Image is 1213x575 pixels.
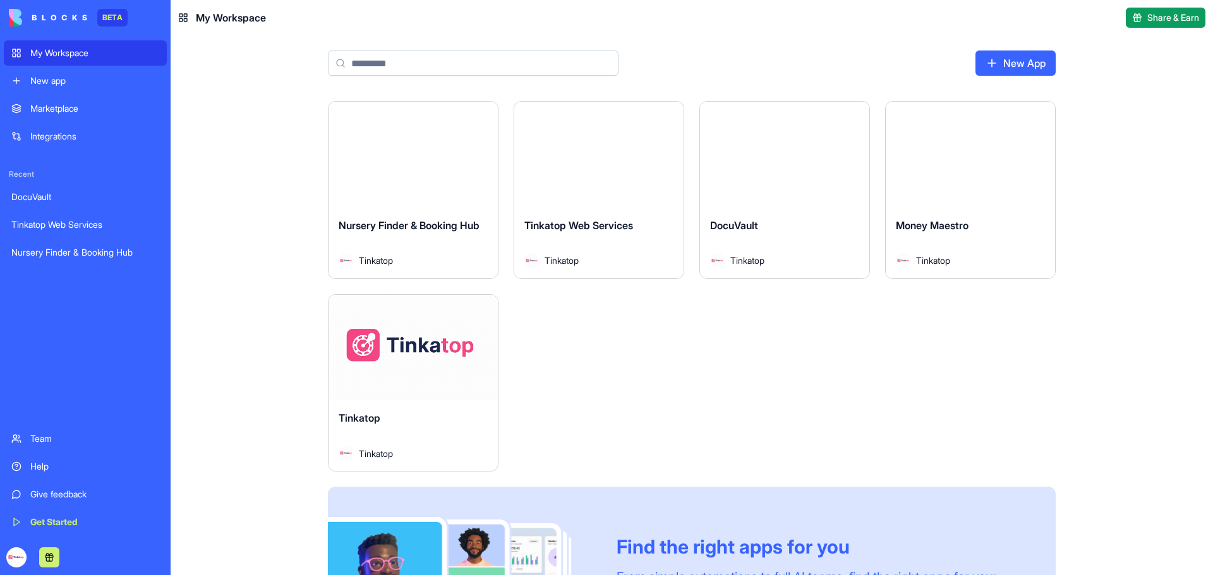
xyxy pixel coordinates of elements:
[4,509,167,535] a: Get Started
[4,169,167,179] span: Recent
[339,446,354,461] img: Avatar
[710,219,758,232] span: DocuVault
[339,219,480,232] span: Nursery Finder & Booking Hub
[30,516,159,528] div: Get Started
[4,482,167,507] a: Give feedback
[524,219,633,232] span: Tinkatop Web Services
[4,96,167,121] a: Marketplace
[339,412,380,424] span: Tinkatop
[359,447,393,460] span: Tinkatop
[896,219,969,232] span: Money Maestro
[4,454,167,479] a: Help
[4,40,167,66] a: My Workspace
[896,253,911,268] img: Avatar
[328,101,498,279] a: Nursery Finder & Booking HubAvatarTinkatop
[4,212,167,237] a: Tinkatop Web Services
[4,124,167,149] a: Integrations
[30,460,159,473] div: Help
[617,535,1025,558] div: Find the right apps for you
[30,47,159,59] div: My Workspace
[4,68,167,93] a: New app
[4,184,167,210] a: DocuVault
[30,102,159,115] div: Marketplace
[30,130,159,143] div: Integrations
[97,9,128,27] div: BETA
[30,488,159,501] div: Give feedback
[6,547,27,567] img: Tinkatop_fycgeq.png
[885,101,1056,279] a: Money MaestroAvatarTinkatop
[9,9,128,27] a: BETA
[328,294,498,472] a: TinkatopAvatarTinkatop
[30,74,159,87] div: New app
[359,254,393,267] span: Tinkatop
[11,191,159,203] div: DocuVault
[1147,11,1199,24] span: Share & Earn
[4,240,167,265] a: Nursery Finder & Booking Hub
[524,253,540,268] img: Avatar
[9,9,87,27] img: logo
[975,50,1056,76] a: New App
[699,101,870,279] a: DocuVaultAvatarTinkatop
[514,101,684,279] a: Tinkatop Web ServicesAvatarTinkatop
[545,254,579,267] span: Tinkatop
[339,253,354,268] img: Avatar
[916,254,950,267] span: Tinkatop
[4,426,167,451] a: Team
[196,10,266,25] span: My Workspace
[30,432,159,445] div: Team
[11,218,159,231] div: Tinkatop Web Services
[730,254,764,267] span: Tinkatop
[1126,8,1205,28] button: Share & Earn
[11,246,159,259] div: Nursery Finder & Booking Hub
[710,253,725,268] img: Avatar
